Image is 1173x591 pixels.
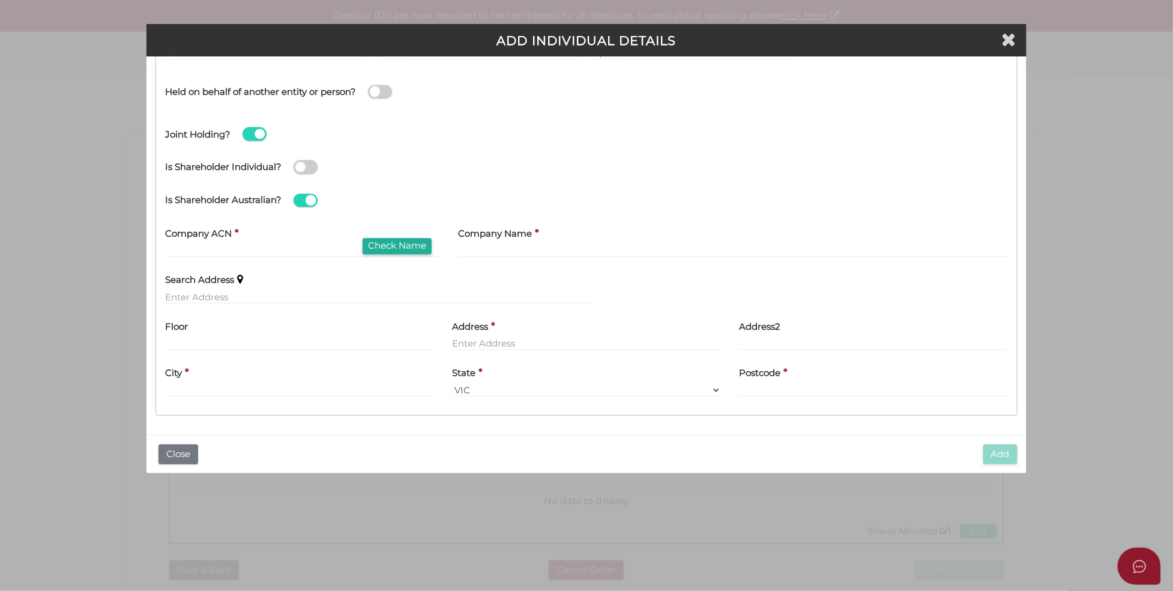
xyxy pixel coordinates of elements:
h4: Postcode [739,369,780,379]
button: Open asap [1118,548,1161,585]
h4: Company Name [458,229,532,240]
i: Keep typing in your address(including suburb) until it appears [237,274,243,285]
h4: Search Address [165,276,234,286]
h4: Company ACN [165,229,232,240]
input: Enter Address [165,291,596,304]
button: Check Name [363,238,432,255]
h4: Is Shareholder Australian? [165,196,282,206]
input: Enter Address [452,338,721,351]
button: Add [983,444,1018,464]
h4: City [165,369,182,379]
h4: Floor [165,323,188,333]
h4: Address [452,323,488,333]
button: Close [158,444,198,464]
h4: State [452,369,475,379]
h4: Address2 [739,323,780,333]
